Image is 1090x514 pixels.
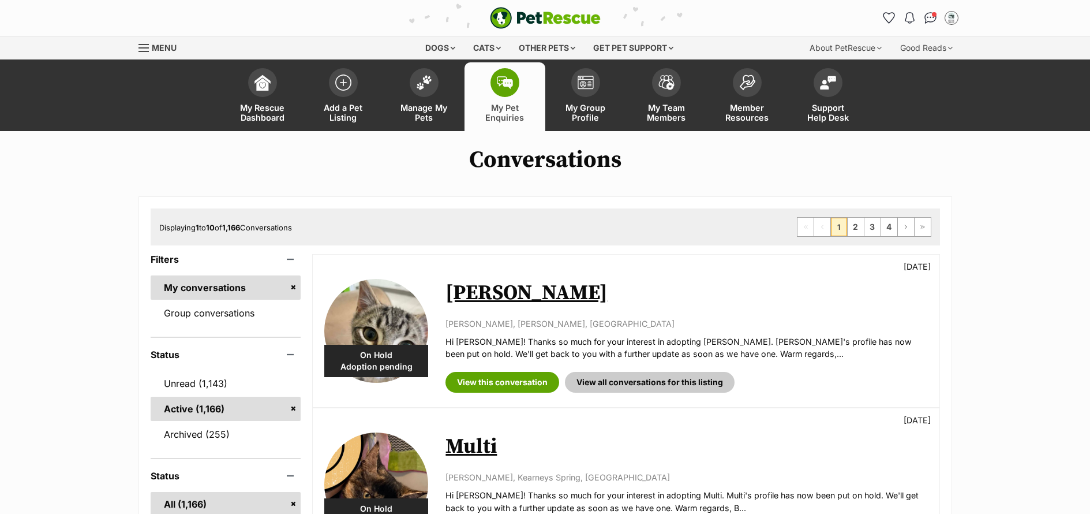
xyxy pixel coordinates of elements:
a: Archived (255) [151,422,301,446]
a: Conversations [922,9,940,27]
a: Next page [898,218,914,236]
img: Belle Vie Animal Rescue profile pic [946,12,957,24]
p: [DATE] [904,414,931,426]
p: Hi [PERSON_NAME]! Thanks so much for your interest in adopting [PERSON_NAME]. [PERSON_NAME]'s pro... [445,336,927,360]
a: View this conversation [445,372,559,393]
div: Get pet support [585,36,681,59]
span: Previous page [814,218,830,236]
span: Page 1 [831,218,847,236]
div: Cats [465,36,509,59]
div: Other pets [511,36,583,59]
span: Support Help Desk [802,103,854,122]
span: Member Resources [721,103,773,122]
header: Filters [151,254,301,265]
a: Unread (1,143) [151,371,301,396]
span: My Group Profile [560,103,612,122]
div: Good Reads [892,36,961,59]
a: PetRescue [490,7,601,29]
div: About PetRescue [801,36,890,59]
img: manage-my-pets-icon-02211641906a0b7f246fdf0571729dbe1e7629f14944591b6c1af311fb30b64b.svg [416,75,432,90]
a: Page 2 [848,218,864,236]
a: Active (1,166) [151,397,301,421]
span: Manage My Pets [398,103,450,122]
a: My Rescue Dashboard [222,62,303,131]
strong: 10 [206,223,215,232]
a: My Pet Enquiries [465,62,545,131]
img: pet-enquiries-icon-7e3ad2cf08bfb03b45e93fb7055b45f3efa6380592205ae92323e6603595dc1f.svg [497,76,513,89]
span: Menu [152,43,177,53]
img: member-resources-icon-8e73f808a243e03378d46382f2149f9095a855e16c252ad45f914b54edf8863c.svg [739,75,755,90]
a: Page 3 [864,218,881,236]
ul: Account quick links [880,9,961,27]
span: Adoption pending [324,361,428,373]
a: Support Help Desk [788,62,868,131]
a: Add a Pet Listing [303,62,384,131]
span: My Team Members [640,103,692,122]
a: My conversations [151,275,301,300]
span: First page [797,218,814,236]
a: View all conversations for this listing [565,372,735,393]
a: My Team Members [626,62,707,131]
nav: Pagination [797,217,931,237]
a: Page 4 [881,218,897,236]
img: help-desk-icon-fdf02630f3aa405de69fd3d07c3f3aa587a6932b1a1747fa1d2bba05be0121f9.svg [820,76,836,90]
p: [PERSON_NAME], Kearneys Spring, [GEOGRAPHIC_DATA] [445,471,927,483]
button: My account [942,9,961,27]
img: team-members-icon-5396bd8760b3fe7c0b43da4ab00e1e3bb1a5d9ba89233759b79545d2d3fc5d0d.svg [658,75,675,90]
a: [PERSON_NAME] [445,280,608,306]
p: [DATE] [904,260,931,273]
span: Displaying to of Conversations [159,223,292,232]
span: My Rescue Dashboard [237,103,289,122]
strong: 1 [196,223,199,232]
a: My Group Profile [545,62,626,131]
a: Member Resources [707,62,788,131]
header: Status [151,349,301,360]
a: Multi [445,434,497,460]
p: Hi [PERSON_NAME]! Thanks so much for your interest in adopting Multi. Multi's profile has now bee... [445,489,927,514]
img: notifications-46538b983faf8c2785f20acdc204bb7945ddae34d4c08c2a6579f10ce5e182be.svg [905,12,914,24]
a: Menu [138,36,185,57]
span: Add a Pet Listing [317,103,369,122]
div: Dogs [417,36,463,59]
strong: 1,166 [222,223,240,232]
img: dashboard-icon-eb2f2d2d3e046f16d808141f083e7271f6b2e854fb5c12c21221c1fb7104beca.svg [254,75,271,91]
header: Status [151,471,301,481]
img: logo-e224e6f780fb5917bec1dbf3a21bbac754714ae5b6737aabdf751b685950b380.svg [490,7,601,29]
button: Notifications [901,9,919,27]
a: Last page [915,218,931,236]
a: Favourites [880,9,898,27]
a: Manage My Pets [384,62,465,131]
img: Calvin [324,279,428,383]
p: [PERSON_NAME], [PERSON_NAME], [GEOGRAPHIC_DATA] [445,318,927,330]
img: chat-41dd97257d64d25036548639549fe6c8038ab92f7586957e7f3b1b290dea8141.svg [924,12,937,24]
img: group-profile-icon-3fa3cf56718a62981997c0bc7e787c4b2cf8bcc04b72c1350f741eb67cf2f40e.svg [578,76,594,90]
div: On Hold [324,345,428,377]
img: add-pet-listing-icon-0afa8454b4691262ce3f59096e99ab1cd57d4a30225e0717b998d2c9b9846f56.svg [335,75,351,91]
span: My Pet Enquiries [479,103,531,122]
a: Group conversations [151,301,301,325]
